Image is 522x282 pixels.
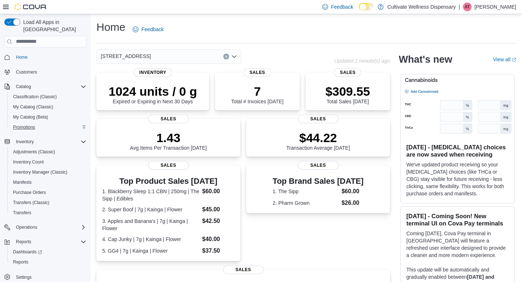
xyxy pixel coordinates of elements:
div: Expired or Expiring in Next 30 Days [109,84,197,104]
span: Settings [13,272,86,281]
span: Inventory Count [10,158,86,166]
div: Total Sales [DATE] [326,84,370,104]
span: Feedback [141,26,163,33]
span: Catalog [13,82,86,91]
div: Amity Turner [463,3,472,11]
span: Transfers (Classic) [13,200,49,206]
a: Purchase Orders [10,188,49,197]
span: Sales [244,68,271,77]
h3: Top Brand Sales [DATE] [273,177,364,186]
div: Avg Items Per Transaction [DATE] [130,130,207,151]
span: Manifests [13,179,32,185]
dd: $60.00 [341,187,364,196]
span: Promotions [10,123,86,132]
dd: $40.00 [202,235,235,244]
span: Inventory [133,68,172,77]
a: Classification (Classic) [10,92,60,101]
dd: $45.00 [202,205,235,214]
h3: Top Product Sales [DATE] [102,177,235,186]
dt: 2. Pharm Grown [273,199,339,207]
span: Inventory [13,137,86,146]
button: Transfers [7,208,89,218]
button: Classification (Classic) [7,92,89,102]
span: Manifests [10,178,86,187]
img: Cova [14,3,47,11]
span: Home [16,54,28,60]
span: Adjustments (Classic) [13,149,55,155]
span: Sales [148,115,189,123]
a: Inventory Count [10,158,47,166]
a: Transfers (Classic) [10,198,52,207]
span: My Catalog (Classic) [13,104,53,110]
button: Clear input [223,54,229,59]
span: Sales [298,161,339,170]
dd: $60.00 [202,187,235,196]
span: Reports [10,258,86,266]
button: Catalog [1,82,89,92]
h3: [DATE] - Coming Soon! New terminal UI on Cova Pay terminals [406,212,509,227]
span: My Catalog (Beta) [13,114,48,120]
dd: $37.50 [202,246,235,255]
span: Load All Apps in [GEOGRAPHIC_DATA] [20,18,86,33]
p: 7 [231,84,283,99]
dt: 3. Apples and Banana's | 7g | Kainga | Flower [102,217,199,232]
span: Purchase Orders [10,188,86,197]
dt: 2. Super Boof | 7g | Kainga | Flower [102,206,199,213]
span: Sales [334,68,361,77]
span: Adjustments (Classic) [10,148,86,156]
button: Catalog [13,82,34,91]
h2: What's new [399,54,452,65]
a: Feedback [130,22,166,37]
button: Reports [13,237,34,246]
p: Coming [DATE], Cova Pay terminal in [GEOGRAPHIC_DATA] will feature a refreshed user interface des... [406,230,509,259]
a: Adjustments (Classic) [10,148,58,156]
span: Dashboards [13,249,42,255]
span: Inventory Manager (Classic) [10,168,86,177]
a: Manifests [10,178,34,187]
a: Promotions [10,123,38,132]
a: View allExternal link [493,57,516,62]
dt: 1. Blackberry Sleep 1:1 CBN | 250mg | The Sipp | Edibles [102,188,199,202]
span: My Catalog (Classic) [10,103,86,111]
button: Manifests [7,177,89,187]
span: Classification (Classic) [13,94,57,100]
h3: [DATE] - [MEDICAL_DATA] choices are now saved when receiving [406,144,509,158]
span: Inventory Manager (Classic) [13,169,67,175]
p: 1.43 [130,130,207,145]
a: Reports [10,258,31,266]
span: Reports [13,237,86,246]
p: $44.22 [286,130,350,145]
span: Transfers [10,208,86,217]
h1: Home [96,20,125,34]
p: We've updated product receiving so your [MEDICAL_DATA] choices (like THCa or CBG) stay visible fo... [406,161,509,197]
span: Classification (Classic) [10,92,86,101]
span: Sales [148,161,189,170]
span: Reports [13,259,28,265]
span: Customers [13,67,86,76]
span: Transfers [13,210,31,216]
p: [PERSON_NAME] [475,3,516,11]
button: Home [1,52,89,62]
span: AT [465,3,470,11]
button: Customers [1,67,89,77]
span: Inventory Count [13,159,44,165]
button: Inventory Count [7,157,89,167]
button: Operations [1,222,89,232]
input: Dark Mode [359,3,374,11]
span: Inventory [16,139,34,145]
span: Customers [16,69,37,75]
button: Settings [1,271,89,282]
button: Adjustments (Classic) [7,147,89,157]
button: Reports [7,257,89,267]
button: Open list of options [231,54,237,59]
a: My Catalog (Classic) [10,103,56,111]
span: Reports [16,239,31,245]
button: Operations [13,223,40,232]
dt: 4. Cap Junky | 7g | Kainga | Flower [102,236,199,243]
p: 1024 units / 0 g [109,84,197,99]
p: | [459,3,460,11]
a: Dashboards [10,248,45,256]
a: Dashboards [7,247,89,257]
dt: 5. GG4 | 7g | Kainga | Flower [102,247,199,254]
